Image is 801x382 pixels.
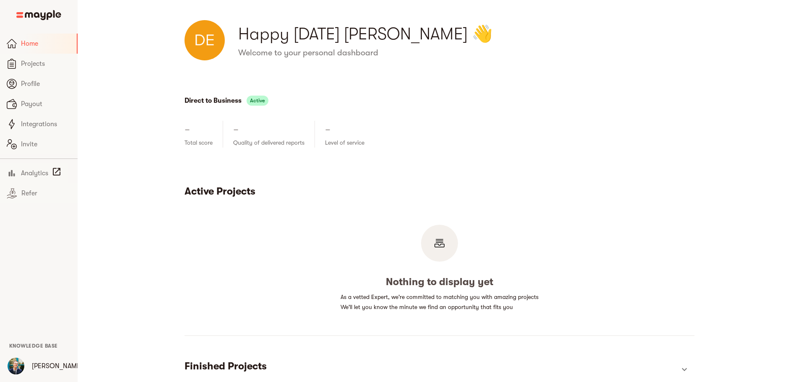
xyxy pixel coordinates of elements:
[8,358,24,374] img: YZZgCb1fS5ussBl3eJIV
[185,121,190,138] h4: -
[325,138,364,148] p: Level of service
[185,20,225,60] img: David Eicher
[185,95,242,107] button: Direct to Business
[21,139,71,149] span: Invite
[247,96,268,106] span: Active
[185,185,694,198] h5: Active Projects
[21,99,71,109] span: Payout
[233,121,239,138] h4: -
[233,138,304,148] p: Quality of delivered reports
[247,96,268,106] div: This program is active. You will be assigned new clients.
[3,353,29,379] button: User Menu
[9,343,58,349] span: Knowledge Base
[341,294,538,310] span: As a vetted Expert, we're committed to matching you with amazing projects We'll let you know the ...
[32,361,83,371] p: [PERSON_NAME]
[9,342,58,349] a: Knowledge Base
[674,359,694,379] button: show more
[16,10,61,20] img: Main logo
[238,22,694,46] h3: Happy [DATE] [PERSON_NAME] 👋
[759,342,801,382] iframe: Chat Widget
[21,79,71,89] span: Profile
[21,188,71,198] span: Refer
[325,121,330,138] h4: -
[21,168,48,178] span: Analytics
[21,59,71,69] span: Projects
[21,39,70,49] span: Home
[21,119,71,129] span: Integrations
[386,275,493,288] h5: Nothing to display yet
[238,47,694,58] h6: Welcome to your personal dashboard
[185,138,213,148] p: Total score
[185,359,674,373] h5: Finished Projects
